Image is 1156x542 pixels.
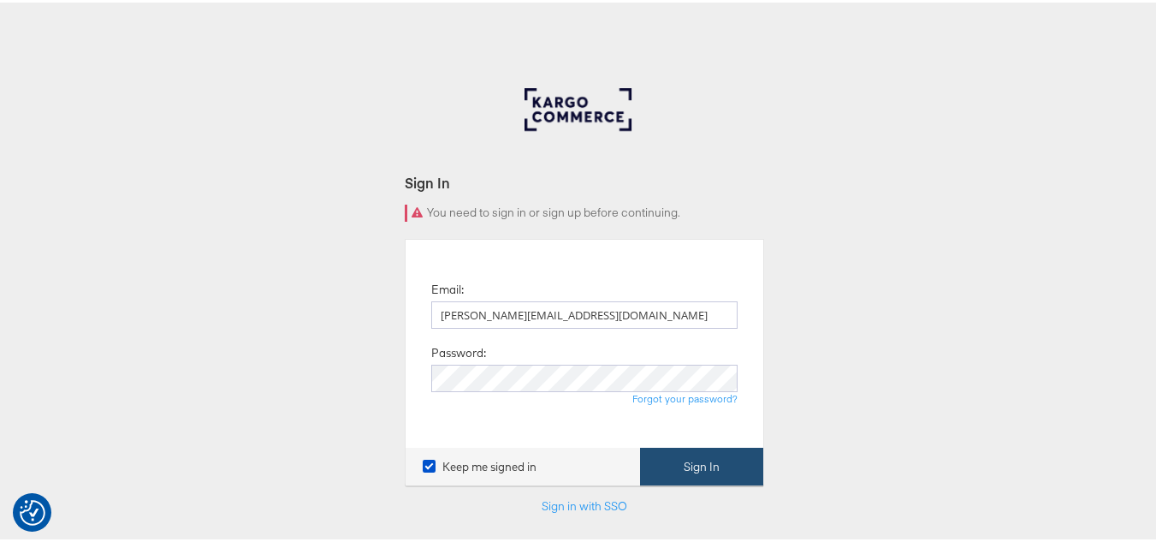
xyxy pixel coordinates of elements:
input: Email [431,299,738,326]
button: Sign In [640,445,763,484]
label: Email: [431,279,464,295]
div: Sign In [405,170,764,190]
a: Sign in with SSO [542,496,627,511]
label: Password: [431,342,486,359]
label: Keep me signed in [423,456,537,473]
div: You need to sign in or sign up before continuing. [405,202,764,219]
img: Revisit consent button [20,497,45,523]
button: Consent Preferences [20,497,45,523]
a: Forgot your password? [632,390,738,402]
